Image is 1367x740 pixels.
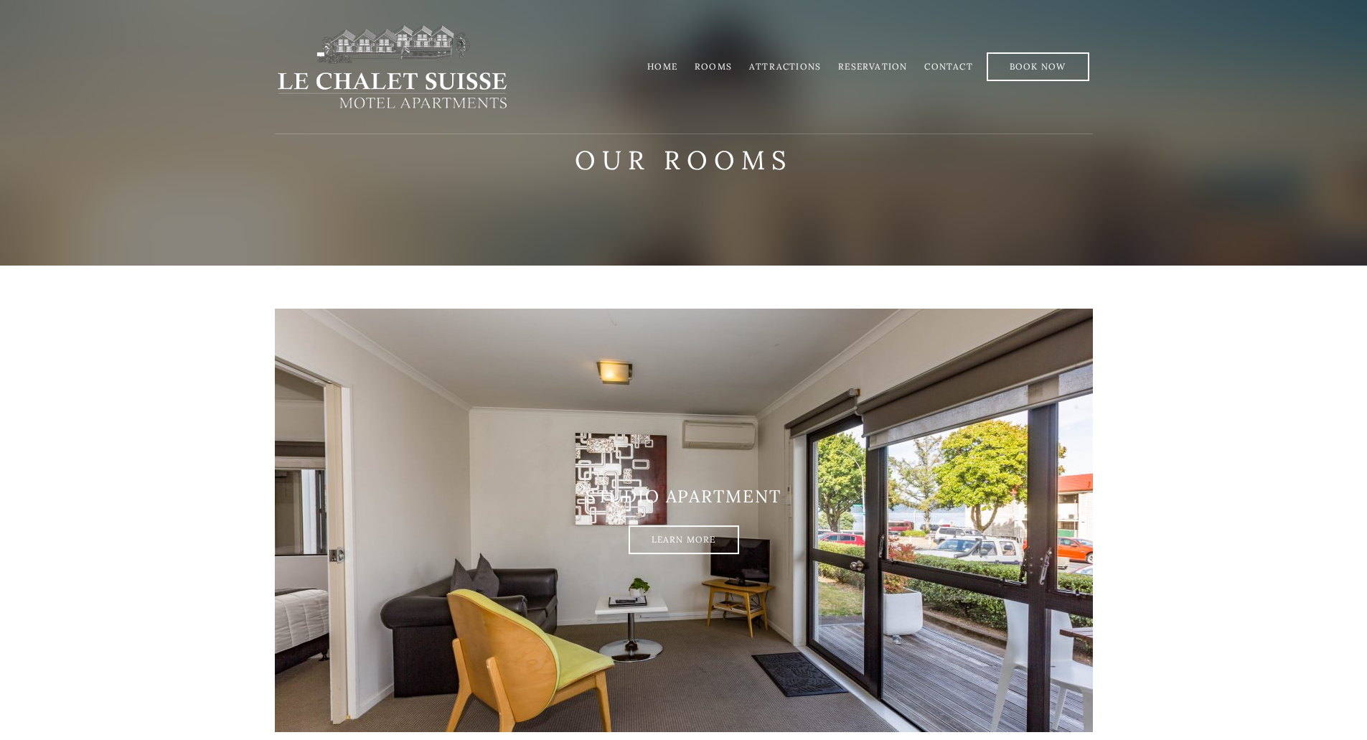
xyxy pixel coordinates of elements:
a: Attractions [749,61,821,72]
img: lechaletsuisse [275,24,509,110]
a: Rooms [695,61,732,72]
h3: Studio Apartment [275,487,1093,507]
a: Contact [924,61,972,72]
a: Learn More [629,525,739,554]
a: Book Now [987,52,1089,81]
a: Reservation [838,61,907,72]
a: Home [647,61,677,72]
